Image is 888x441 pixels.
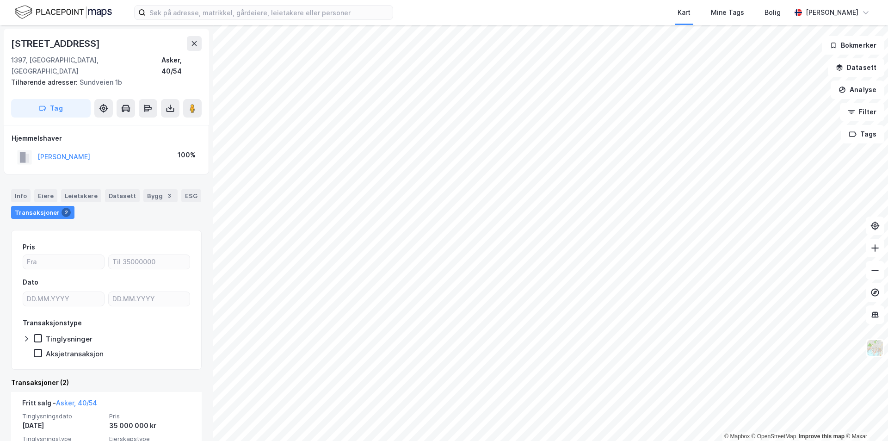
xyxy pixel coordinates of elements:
button: Tags [841,125,884,143]
a: Mapbox [724,433,750,440]
div: Tinglysninger [46,335,92,343]
button: Analyse [831,81,884,99]
button: Bokmerker [822,36,884,55]
input: Fra [23,255,104,269]
div: [DATE] [22,420,104,431]
button: Filter [840,103,884,121]
div: Sundveien 1b [11,77,194,88]
div: Kart [678,7,691,18]
div: 3 [165,191,174,200]
input: DD.MM.YYYY [109,292,190,306]
button: Datasett [828,58,884,77]
a: Asker, 40/54 [56,399,97,407]
div: 1397, [GEOGRAPHIC_DATA], [GEOGRAPHIC_DATA] [11,55,161,77]
button: Tag [11,99,91,118]
a: OpenStreetMap [752,433,796,440]
div: [PERSON_NAME] [806,7,858,18]
div: Eiere [34,189,57,202]
div: [STREET_ADDRESS] [11,36,102,51]
div: Bolig [765,7,781,18]
div: Leietakere [61,189,101,202]
input: Søk på adresse, matrikkel, gårdeiere, leietakere eller personer [146,6,393,19]
div: Transaksjoner (2) [11,377,202,388]
div: 35 000 000 kr [109,420,191,431]
div: Mine Tags [711,7,744,18]
input: Til 35000000 [109,255,190,269]
div: Bygg [143,189,178,202]
div: 2 [62,208,71,217]
div: Fritt salg - [22,398,97,412]
div: Transaksjonstype [23,317,82,329]
div: Dato [23,277,38,288]
a: Improve this map [799,433,845,440]
div: Info [11,189,31,202]
input: DD.MM.YYYY [23,292,104,306]
div: Aksjetransaksjon [46,349,104,358]
iframe: Chat Widget [842,397,888,441]
div: Asker, 40/54 [161,55,202,77]
div: Pris [23,242,35,253]
span: Tinglysningsdato [22,412,104,420]
div: Hjemmelshaver [12,133,201,144]
div: Datasett [105,189,140,202]
div: 100% [178,149,196,161]
div: ESG [181,189,201,202]
span: Pris [109,412,191,420]
img: Z [866,339,884,357]
span: Tilhørende adresser: [11,78,80,86]
img: logo.f888ab2527a4732fd821a326f86c7f29.svg [15,4,112,20]
div: Transaksjoner [11,206,74,219]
